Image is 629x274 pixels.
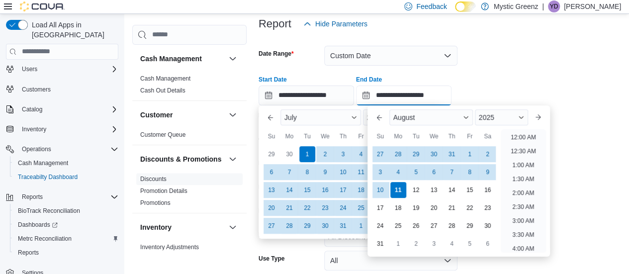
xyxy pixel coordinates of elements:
a: Customers [18,84,55,95]
div: day-31 [335,218,351,234]
div: day-30 [317,218,333,234]
span: Customer Queue [140,131,185,139]
div: day-9 [317,164,333,180]
div: day-9 [480,164,496,180]
span: Dashboards [14,219,118,231]
img: Cova [20,1,65,11]
div: day-15 [462,182,478,198]
button: Previous Month [371,109,387,125]
div: day-1 [390,236,406,252]
span: Feedback [416,1,447,11]
div: day-23 [480,200,496,216]
span: Reports [22,193,43,201]
div: Fr [462,128,478,144]
span: Cash Management [18,159,68,167]
label: Date Range [259,50,294,58]
label: End Date [356,76,382,84]
p: Mystic Greenz [494,0,538,12]
span: Catalog [22,105,42,113]
div: day-15 [299,182,315,198]
div: day-20 [264,200,279,216]
div: day-22 [462,200,478,216]
a: Reports [14,247,43,259]
li: 12:00 AM [507,131,540,143]
span: Metrc Reconciliation [18,235,72,243]
input: Dark Mode [455,1,476,12]
div: day-24 [335,200,351,216]
div: day-8 [462,164,478,180]
button: Reports [10,246,122,260]
span: Reports [18,249,39,257]
span: Customers [22,86,51,93]
a: BioTrack Reconciliation [14,205,84,217]
div: Tu [408,128,424,144]
span: Cash Management [140,75,190,83]
a: Dashboards [10,218,122,232]
span: Cash Out Details [140,87,185,94]
div: Th [335,128,351,144]
div: day-28 [390,146,406,162]
div: day-10 [335,164,351,180]
div: day-27 [426,218,442,234]
input: Press the down key to enter a popover containing a calendar. Press the escape key to close the po... [259,86,354,105]
button: Operations [2,142,122,156]
p: | [542,0,544,12]
li: 2:30 AM [508,201,538,213]
div: day-6 [426,164,442,180]
div: day-7 [281,164,297,180]
button: Next month [530,109,546,125]
div: day-25 [353,200,369,216]
div: day-8 [299,164,315,180]
div: day-4 [444,236,460,252]
li: 3:30 AM [508,229,538,241]
button: Reports [18,191,47,203]
div: day-26 [408,218,424,234]
div: day-31 [444,146,460,162]
a: Promotion Details [140,187,187,194]
h3: Cash Management [140,54,202,64]
button: Traceabilty Dashboard [10,170,122,184]
a: Metrc Reconciliation [14,233,76,245]
a: Cash Out Details [140,87,185,94]
div: day-30 [281,146,297,162]
div: day-5 [462,236,478,252]
div: day-13 [264,182,279,198]
span: Promotion Details [140,187,187,195]
div: day-29 [462,218,478,234]
button: Users [18,63,41,75]
button: Inventory [2,122,122,136]
div: Button. Open the month selector. July is currently selected. [280,109,361,125]
li: 3:00 AM [508,215,538,227]
button: Cash Management [10,156,122,170]
div: Su [372,128,388,144]
div: day-27 [264,218,279,234]
div: day-16 [480,182,496,198]
div: day-25 [390,218,406,234]
div: Yolanda Davis [548,0,560,12]
label: Use Type [259,255,284,263]
span: Inventory Adjustments [140,243,199,251]
span: Promotions [140,199,171,207]
div: day-3 [335,146,351,162]
div: day-4 [390,164,406,180]
a: Cash Management [140,75,190,82]
div: day-1 [462,146,478,162]
div: Mo [390,128,406,144]
div: Button. Open the year selector. 2025 is currently selected. [363,109,420,125]
div: day-16 [317,182,333,198]
div: Su [264,128,279,144]
div: day-20 [426,200,442,216]
button: Discounts & Promotions [140,154,225,164]
div: July, 2025 [263,145,388,235]
div: Customer [132,129,247,145]
button: Cash Management [227,53,239,65]
div: day-11 [353,164,369,180]
button: Catalog [18,103,46,115]
div: August, 2025 [371,145,497,253]
button: Customer [140,110,225,120]
span: Operations [18,143,118,155]
div: day-14 [444,182,460,198]
span: BioTrack Reconciliation [14,205,118,217]
span: Traceabilty Dashboard [14,171,118,183]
